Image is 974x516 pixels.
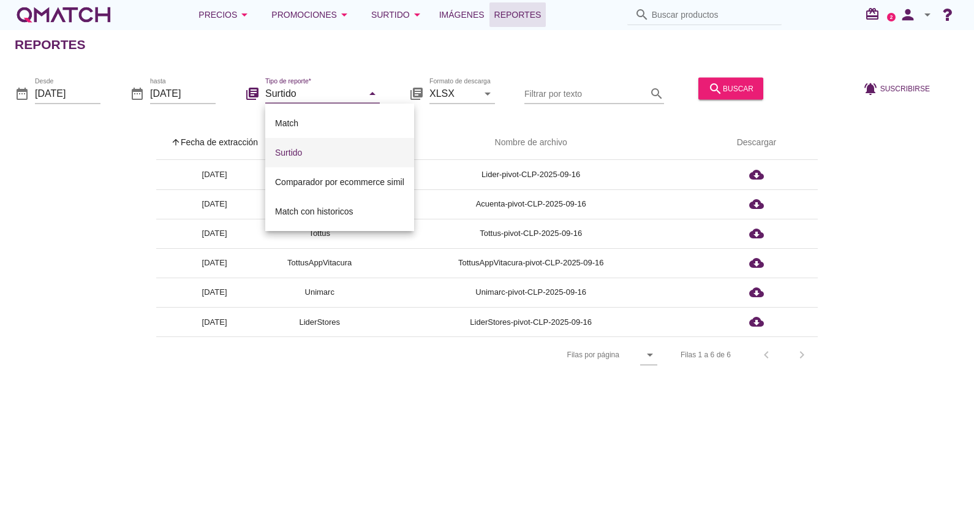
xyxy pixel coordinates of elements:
i: arrow_drop_down [643,347,657,362]
i: date_range [15,86,29,101]
span: Suscribirse [880,83,930,94]
i: search [708,81,723,96]
input: hasta [150,83,216,103]
div: Promociones [271,7,352,22]
input: Desde [35,83,100,103]
th: Nombre de archivo: Not sorted. [366,126,695,160]
input: Buscar productos [652,5,774,25]
div: Surtido [275,145,404,160]
td: Lider-pivot-CLP-2025-09-16 [366,160,695,189]
td: Tottus-pivot-CLP-2025-09-16 [366,219,695,248]
td: Tottus [273,219,366,248]
th: Descargar: Not sorted. [695,126,818,160]
i: arrow_drop_down [920,7,935,22]
span: Imágenes [439,7,485,22]
td: [DATE] [156,307,273,336]
td: Unimarc-pivot-CLP-2025-09-16 [366,278,695,307]
i: search [649,86,664,101]
i: person [896,6,920,23]
i: arrow_drop_down [410,7,425,22]
td: [DATE] [156,248,273,278]
td: Unimarc [273,278,366,307]
a: Imágenes [434,2,489,27]
td: Acuenta-pivot-CLP-2025-09-16 [366,189,695,219]
td: [DATE] [156,219,273,248]
input: Tipo de reporte* [265,83,363,103]
td: LiderStores [273,307,366,336]
input: Formato de descarga [429,83,478,103]
div: Surtido [371,7,425,22]
i: cloud_download [749,256,764,270]
td: LiderStores-pivot-CLP-2025-09-16 [366,307,695,336]
td: [DATE] [156,189,273,219]
h2: Reportes [15,35,86,55]
i: search [635,7,649,22]
th: Fecha de extracción: Sorted ascending. Activate to sort descending. [156,126,273,160]
td: TottusAppVitacura-pivot-CLP-2025-09-16 [366,248,695,278]
td: TottusAppVitacura [273,248,366,278]
i: library_books [409,86,424,101]
text: 2 [890,14,893,20]
i: arrow_drop_down [365,86,380,101]
i: date_range [130,86,145,101]
td: [DATE] [156,278,273,307]
i: redeem [865,7,885,21]
i: notifications_active [863,81,880,96]
i: arrow_upward [171,137,181,147]
i: cloud_download [749,285,764,300]
button: Promociones [262,2,361,27]
button: Surtido [361,2,434,27]
div: Precios [198,7,252,22]
td: [DATE] [156,160,273,189]
span: Reportes [494,7,542,22]
button: Suscribirse [853,77,940,99]
div: Filas 1 a 6 de 6 [681,349,731,360]
a: white-qmatch-logo [15,2,113,27]
div: buscar [708,81,753,96]
button: Precios [189,2,262,27]
a: Reportes [489,2,546,27]
i: arrow_drop_down [480,86,495,101]
i: cloud_download [749,197,764,211]
button: buscar [698,77,763,99]
i: library_books [245,86,260,101]
i: cloud_download [749,167,764,182]
a: 2 [887,13,896,21]
div: Match con historicos [275,204,404,219]
div: Filas por página [445,337,657,373]
i: arrow_drop_down [237,7,252,22]
input: Filtrar por texto [524,83,647,103]
i: arrow_drop_down [337,7,352,22]
div: Match [275,116,404,131]
div: Comparador por ecommerce simil [275,175,404,189]
i: cloud_download [749,226,764,241]
i: cloud_download [749,314,764,329]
